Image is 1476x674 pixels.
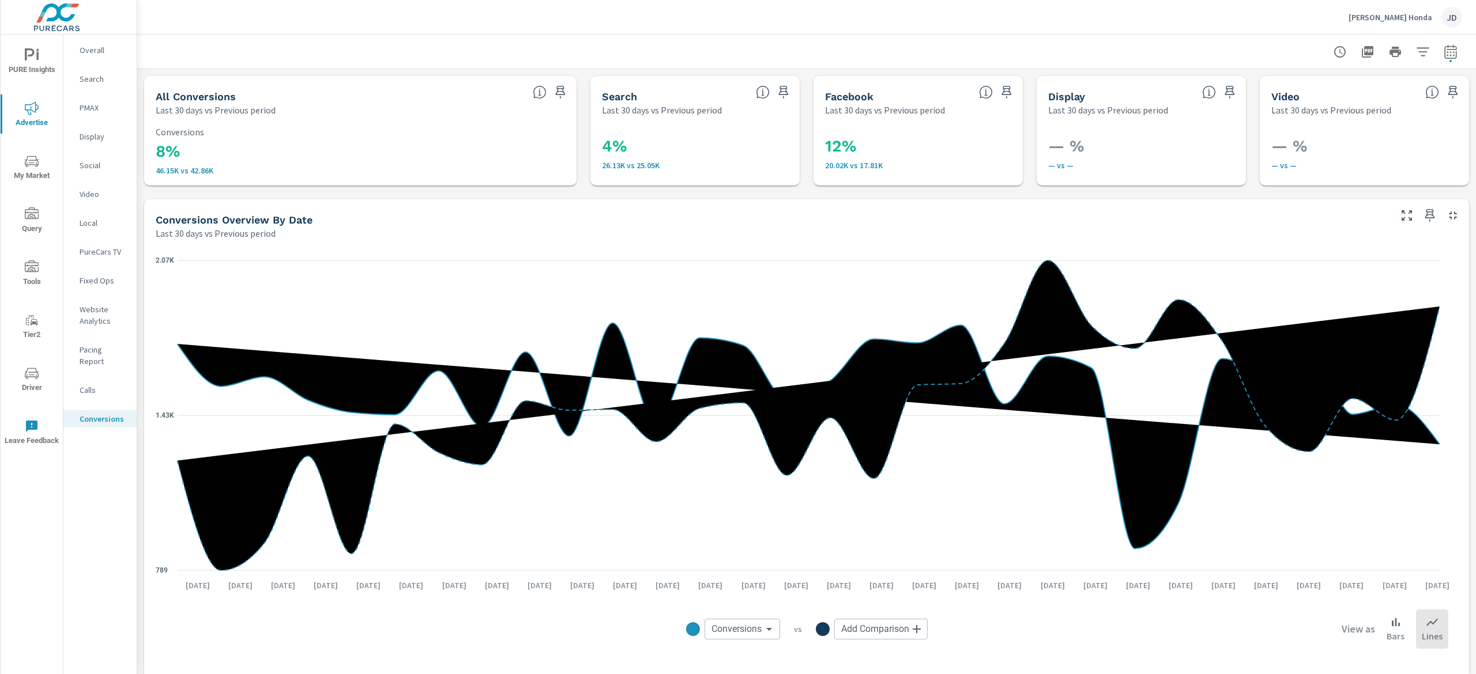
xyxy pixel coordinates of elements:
[156,142,565,161] h3: 8%
[979,85,993,99] span: All conversions reported from Facebook with duplicates filtered out
[602,103,722,117] p: Last 30 days vs Previous period
[63,128,137,145] div: Display
[1246,580,1286,591] p: [DATE]
[756,85,770,99] span: Search Conversions include Actions, Leads and Unmapped Conversions.
[63,243,137,260] div: PureCars TV
[1271,137,1458,156] h3: — %
[1444,206,1462,225] button: Minimize Widget
[551,83,570,101] span: Save this to your personalized report
[4,260,59,289] span: Tools
[63,272,137,289] div: Fixed Ops
[80,44,127,56] p: Overall
[80,384,127,396] p: Calls
[819,580,859,591] p: [DATE]
[80,102,127,113] p: PMAX
[1375,580,1415,591] p: [DATE]
[602,137,788,156] h3: 4%
[156,411,174,419] text: 1.43K
[834,619,928,639] div: Add Comparison
[156,566,168,574] text: 789
[63,214,137,232] div: Local
[1203,580,1244,591] p: [DATE]
[1331,580,1372,591] p: [DATE]
[156,103,276,117] p: Last 30 days vs Previous period
[1439,40,1462,63] button: Select Date Range
[733,580,774,591] p: [DATE]
[841,623,909,635] span: Add Comparison
[156,90,236,103] h5: All Conversions
[1342,623,1375,635] h6: View as
[80,344,127,367] p: Pacing Report
[220,580,261,591] p: [DATE]
[647,580,688,591] p: [DATE]
[1118,580,1158,591] p: [DATE]
[1411,40,1434,63] button: Apply Filters
[780,624,816,634] p: vs
[348,580,389,591] p: [DATE]
[63,157,137,174] div: Social
[1271,90,1300,103] h5: Video
[1271,103,1391,117] p: Last 30 days vs Previous period
[690,580,731,591] p: [DATE]
[156,226,276,240] p: Last 30 days vs Previous period
[156,214,312,226] h5: Conversions Overview By Date
[1075,580,1116,591] p: [DATE]
[776,580,816,591] p: [DATE]
[562,580,603,591] p: [DATE]
[705,619,780,639] div: Conversions
[1441,7,1462,28] div: JD
[519,580,560,591] p: [DATE]
[63,301,137,330] div: Website Analytics
[80,413,127,425] p: Conversions
[263,580,303,591] p: [DATE]
[4,154,59,183] span: My Market
[1289,580,1329,591] p: [DATE]
[63,185,137,203] div: Video
[1221,83,1239,101] span: Save this to your personalized report
[1271,161,1458,170] p: — vs —
[80,246,127,258] p: PureCars TV
[80,160,127,171] p: Social
[1398,206,1416,225] button: Make Fullscreen
[1048,103,1168,117] p: Last 30 days vs Previous period
[4,48,59,77] span: PURE Insights
[825,137,1011,156] h3: 12%
[1384,40,1407,63] button: Print Report
[4,419,59,448] span: Leave Feedback
[80,275,127,286] p: Fixed Ops
[602,90,637,103] h5: Search
[602,161,788,170] p: 26,134 vs 25,050
[904,580,944,591] p: [DATE]
[1417,580,1458,591] p: [DATE]
[1422,629,1443,643] p: Lines
[825,103,945,117] p: Last 30 days vs Previous period
[1048,161,1234,170] p: — vs —
[63,41,137,59] div: Overall
[63,99,137,116] div: PMAX
[80,131,127,142] p: Display
[989,580,1030,591] p: [DATE]
[4,313,59,342] span: Tier2
[1,35,63,459] div: nav menu
[1048,90,1085,103] h5: Display
[711,623,762,635] span: Conversions
[861,580,902,591] p: [DATE]
[1161,580,1201,591] p: [DATE]
[80,217,127,229] p: Local
[1425,85,1439,99] span: Video Conversions include Actions, Leads and Unmapped Conversions
[825,90,873,103] h5: Facebook
[1349,12,1432,22] p: [PERSON_NAME] Honda
[1202,85,1216,99] span: Display Conversions include Actions, Leads and Unmapped Conversions
[1048,137,1234,156] h3: — %
[1033,580,1073,591] p: [DATE]
[178,580,218,591] p: [DATE]
[63,341,137,370] div: Pacing Report
[605,580,645,591] p: [DATE]
[80,188,127,200] p: Video
[156,166,565,175] p: 46,153 vs 42,856
[4,101,59,130] span: Advertise
[4,207,59,236] span: Query
[63,381,137,399] div: Calls
[997,83,1016,101] span: Save this to your personalized report
[306,580,346,591] p: [DATE]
